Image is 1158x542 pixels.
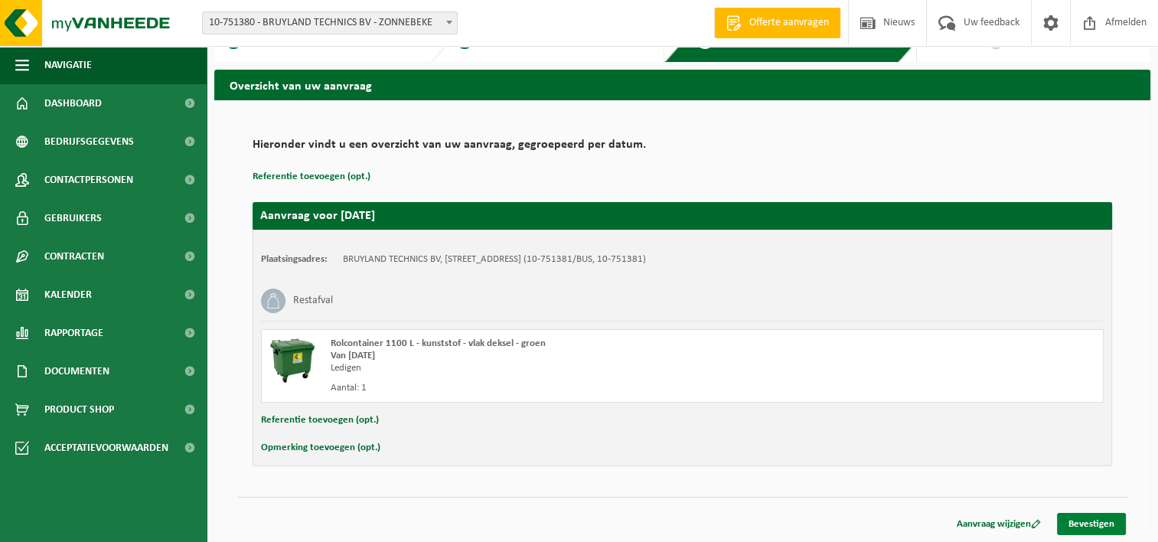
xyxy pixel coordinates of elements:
div: Aantal: 1 [331,382,744,394]
span: Kalender [44,276,92,314]
span: Rapportage [44,314,103,352]
span: Offerte aanvragen [745,15,833,31]
span: Bedrijfsgegevens [44,122,134,161]
span: Documenten [44,352,109,390]
td: BRUYLAND TECHNICS BV, [STREET_ADDRESS] (10-751381/BUS, 10-751381) [343,253,646,266]
span: Gebruikers [44,199,102,237]
button: Opmerking toevoegen (opt.) [261,438,380,458]
span: Acceptatievoorwaarden [44,429,168,467]
h3: Restafval [293,289,333,313]
span: Dashboard [44,84,102,122]
span: Navigatie [44,46,92,84]
div: Ledigen [331,362,744,374]
h2: Overzicht van uw aanvraag [214,70,1150,100]
button: Referentie toevoegen (opt.) [261,410,379,430]
button: Referentie toevoegen (opt.) [253,167,370,187]
strong: Van [DATE] [331,351,375,361]
h2: Hieronder vindt u een overzicht van uw aanvraag, gegroepeerd per datum. [253,139,1112,159]
span: Rolcontainer 1100 L - kunststof - vlak deksel - groen [331,338,546,348]
strong: Aanvraag voor [DATE] [260,210,375,222]
a: Bevestigen [1057,513,1126,535]
span: Contactpersonen [44,161,133,199]
span: Product Shop [44,390,114,429]
a: Aanvraag wijzigen [945,513,1052,535]
span: 10-751380 - BRUYLAND TECHNICS BV - ZONNEBEKE [203,12,457,34]
span: Contracten [44,237,104,276]
img: WB-1100-HPE-GN-01.png [269,338,315,384]
a: Offerte aanvragen [714,8,840,38]
strong: Plaatsingsadres: [261,254,328,264]
span: 10-751380 - BRUYLAND TECHNICS BV - ZONNEBEKE [202,11,458,34]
